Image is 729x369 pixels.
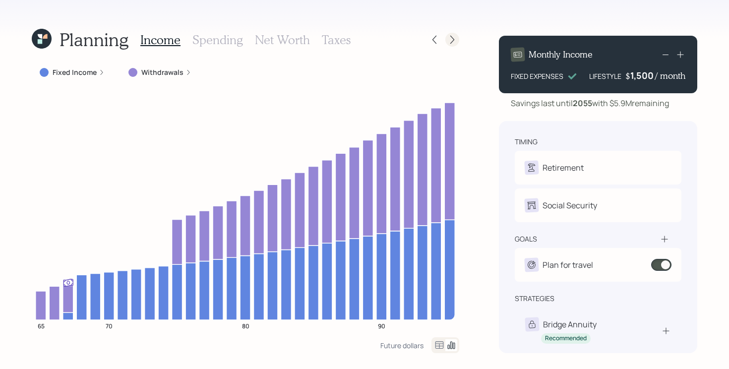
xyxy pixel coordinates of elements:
div: Savings last until with $5.9M remaining [511,97,669,109]
div: Future dollars [380,341,424,350]
h3: Spending [192,33,243,47]
div: FIXED EXPENSES [511,71,563,81]
tspan: 80 [242,321,249,330]
div: LIFESTYLE [589,71,621,81]
div: 1,500 [630,69,655,81]
b: 2055 [573,98,592,109]
div: Retirement [543,162,584,174]
h3: Taxes [322,33,351,47]
div: timing [515,137,538,147]
h3: Income [140,33,181,47]
tspan: 65 [38,321,45,330]
label: Withdrawals [141,67,183,77]
div: Plan for travel [543,259,593,271]
label: Fixed Income [53,67,97,77]
h4: $ [625,70,630,81]
div: goals [515,234,537,244]
h4: / month [655,70,685,81]
tspan: 70 [106,321,113,330]
tspan: 90 [378,321,385,330]
div: Recommended [545,334,587,343]
div: Bridge Annuity [543,318,597,330]
h1: Planning [60,29,128,50]
div: strategies [515,294,554,304]
h3: Net Worth [255,33,310,47]
h4: Monthly Income [529,49,593,60]
div: Social Security [543,199,597,211]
